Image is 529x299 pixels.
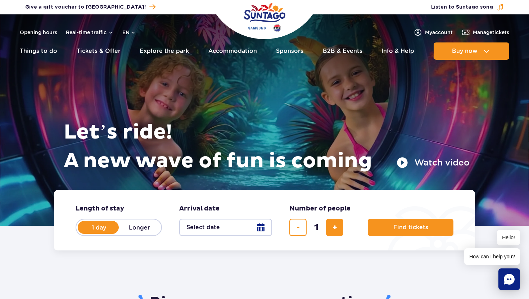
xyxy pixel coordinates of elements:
button: Select date [179,219,272,236]
a: Explore the park [140,42,189,60]
h1: Let’s ride! A new wave of fun is coming [64,118,470,176]
span: Hello! [497,230,520,245]
a: Things to do [20,42,57,60]
a: Accommodation [208,42,257,60]
button: en [122,29,136,36]
span: Listen to Suntago song [431,4,493,11]
a: Managetickets [461,28,509,37]
span: My account [425,29,453,36]
a: Sponsors [276,42,303,60]
span: Number of people [289,204,351,213]
span: Length of stay [76,204,124,213]
a: Info & Help [381,42,414,60]
button: Watch video [397,157,470,168]
a: Myaccount [413,28,453,37]
button: Listen to Suntago song [431,4,504,11]
a: B2B & Events [323,42,362,60]
button: Buy now [434,42,509,60]
span: Arrival date [179,204,220,213]
a: Tickets & Offer [77,42,121,60]
a: Give a gift voucher to [GEOGRAPHIC_DATA]! [25,2,155,12]
input: number of tickets [308,219,325,236]
span: Give a gift voucher to [GEOGRAPHIC_DATA]! [25,4,146,11]
span: Buy now [452,48,478,54]
button: Real-time traffic [66,30,114,35]
a: Opening hours [20,29,57,36]
label: 1 day [78,220,119,235]
label: Longer [119,220,160,235]
span: Find tickets [393,224,428,231]
div: Chat [498,268,520,290]
form: Planning your visit to Park of Poland [54,190,475,250]
span: Manage tickets [473,29,509,36]
button: Find tickets [368,219,453,236]
button: remove ticket [289,219,307,236]
span: How can I help you? [464,248,520,265]
button: add ticket [326,219,343,236]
